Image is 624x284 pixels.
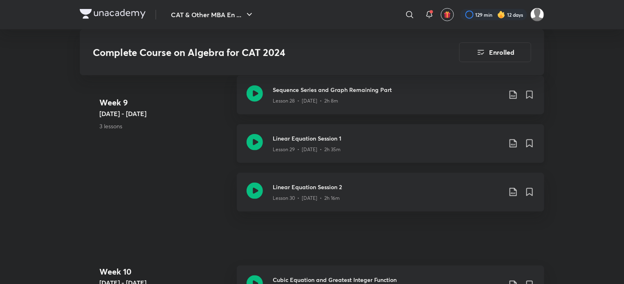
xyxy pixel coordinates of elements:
[93,47,413,58] h3: Complete Course on Algebra for CAT 2024
[273,195,340,202] p: Lesson 30 • [DATE] • 2h 16m
[99,96,230,108] h4: Week 9
[80,9,146,19] img: Company Logo
[530,8,544,22] img: Aparna Dubey
[273,97,338,105] p: Lesson 28 • [DATE] • 2h 8m
[99,266,230,278] h4: Week 10
[273,275,502,284] h3: Cubic Equation and Greatest Integer Function
[273,85,502,94] h3: Sequence Series and Graph Remaining Part
[459,42,531,62] button: Enrolled
[99,108,230,118] h5: [DATE] - [DATE]
[80,9,146,21] a: Company Logo
[237,173,544,221] a: Linear Equation Session 2Lesson 30 • [DATE] • 2h 16m
[273,183,502,191] h3: Linear Equation Session 2
[497,11,505,19] img: streak
[444,11,451,18] img: avatar
[273,146,341,153] p: Lesson 29 • [DATE] • 2h 35m
[237,76,544,124] a: Sequence Series and Graph Remaining PartLesson 28 • [DATE] • 2h 8m
[273,134,502,143] h3: Linear Equation Session 1
[237,124,544,173] a: Linear Equation Session 1Lesson 29 • [DATE] • 2h 35m
[166,7,259,23] button: CAT & Other MBA En ...
[441,8,454,21] button: avatar
[99,121,230,130] p: 3 lessons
